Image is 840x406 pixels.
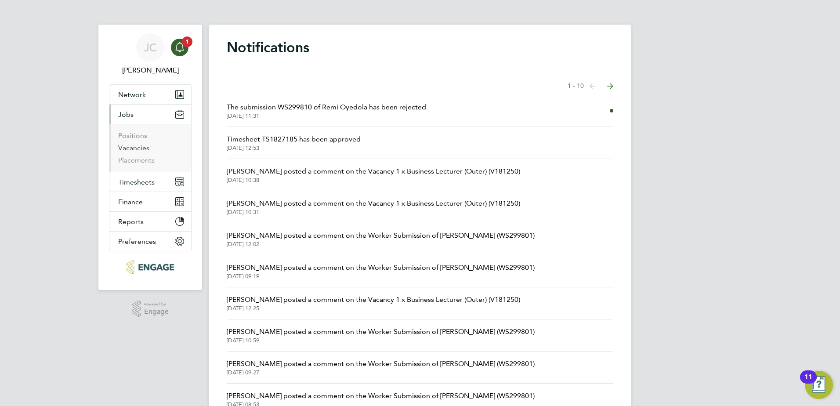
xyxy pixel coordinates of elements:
[227,294,520,312] a: [PERSON_NAME] posted a comment on the Vacancy 1 x Business Lecturer (Outer) (V181250)[DATE] 12:25
[227,134,361,145] span: Timesheet TS1827185 has been approved
[227,198,520,216] a: [PERSON_NAME] posted a comment on the Vacancy 1 x Business Lecturer (Outer) (V181250)[DATE] 10:31
[144,42,157,53] span: JC
[144,301,169,308] span: Powered by
[227,273,535,280] span: [DATE] 09:19
[227,112,426,120] span: [DATE] 11:31
[227,230,535,248] a: [PERSON_NAME] posted a comment on the Worker Submission of [PERSON_NAME] (WS299801)[DATE] 12:02
[227,134,361,152] a: Timesheet TS1827185 has been approved[DATE] 12:53
[227,262,535,280] a: [PERSON_NAME] posted a comment on the Worker Submission of [PERSON_NAME] (WS299801)[DATE] 09:19
[227,145,361,152] span: [DATE] 12:53
[227,198,520,209] span: [PERSON_NAME] posted a comment on the Vacancy 1 x Business Lecturer (Outer) (V181250)
[109,85,191,104] button: Network
[118,144,149,152] a: Vacancies
[118,156,155,164] a: Placements
[227,294,520,305] span: [PERSON_NAME] posted a comment on the Vacancy 1 x Business Lecturer (Outer) (V181250)
[118,198,143,206] span: Finance
[118,91,146,99] span: Network
[109,124,191,172] div: Jobs
[227,230,535,241] span: [PERSON_NAME] posted a comment on the Worker Submission of [PERSON_NAME] (WS299801)
[227,391,535,401] span: [PERSON_NAME] posted a comment on the Worker Submission of [PERSON_NAME] (WS299801)
[805,371,833,399] button: Open Resource Center, 11 new notifications
[109,105,191,124] button: Jobs
[109,172,191,192] button: Timesheets
[227,177,520,184] span: [DATE] 10:38
[227,359,535,376] a: [PERSON_NAME] posted a comment on the Worker Submission of [PERSON_NAME] (WS299801)[DATE] 09:27
[109,232,191,251] button: Preferences
[132,301,169,317] a: Powered byEngage
[227,102,426,120] a: The submission WS299810 of Remi Oyedola has been rejected[DATE] 11:31
[227,305,520,312] span: [DATE] 12:25
[227,166,520,184] a: [PERSON_NAME] posted a comment on the Vacancy 1 x Business Lecturer (Outer) (V181250)[DATE] 10:38
[227,262,535,273] span: [PERSON_NAME] posted a comment on the Worker Submission of [PERSON_NAME] (WS299801)
[118,110,134,119] span: Jobs
[171,33,188,62] a: 1
[227,359,535,369] span: [PERSON_NAME] posted a comment on the Worker Submission of [PERSON_NAME] (WS299801)
[144,308,169,315] span: Engage
[227,39,613,56] h1: Notifications
[568,82,584,91] span: 1 - 10
[227,326,535,337] span: [PERSON_NAME] posted a comment on the Worker Submission of [PERSON_NAME] (WS299801)
[118,217,144,226] span: Reports
[804,377,812,388] div: 11
[109,192,191,211] button: Finance
[109,65,192,76] span: James Carey
[568,77,613,95] nav: Select page of notifications list
[227,337,535,344] span: [DATE] 10:59
[118,237,156,246] span: Preferences
[109,212,191,231] button: Reports
[227,209,520,216] span: [DATE] 10:31
[227,326,535,344] a: [PERSON_NAME] posted a comment on the Worker Submission of [PERSON_NAME] (WS299801)[DATE] 10:59
[118,178,155,186] span: Timesheets
[227,166,520,177] span: [PERSON_NAME] posted a comment on the Vacancy 1 x Business Lecturer (Outer) (V181250)
[98,25,202,290] nav: Main navigation
[227,241,535,248] span: [DATE] 12:02
[227,102,426,112] span: The submission WS299810 of Remi Oyedola has been rejected
[109,260,192,274] a: Go to home page
[127,260,174,274] img: educationmattersgroup-logo-retina.png
[118,131,147,140] a: Positions
[109,33,192,76] a: JC[PERSON_NAME]
[182,36,192,47] span: 1
[227,369,535,376] span: [DATE] 09:27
